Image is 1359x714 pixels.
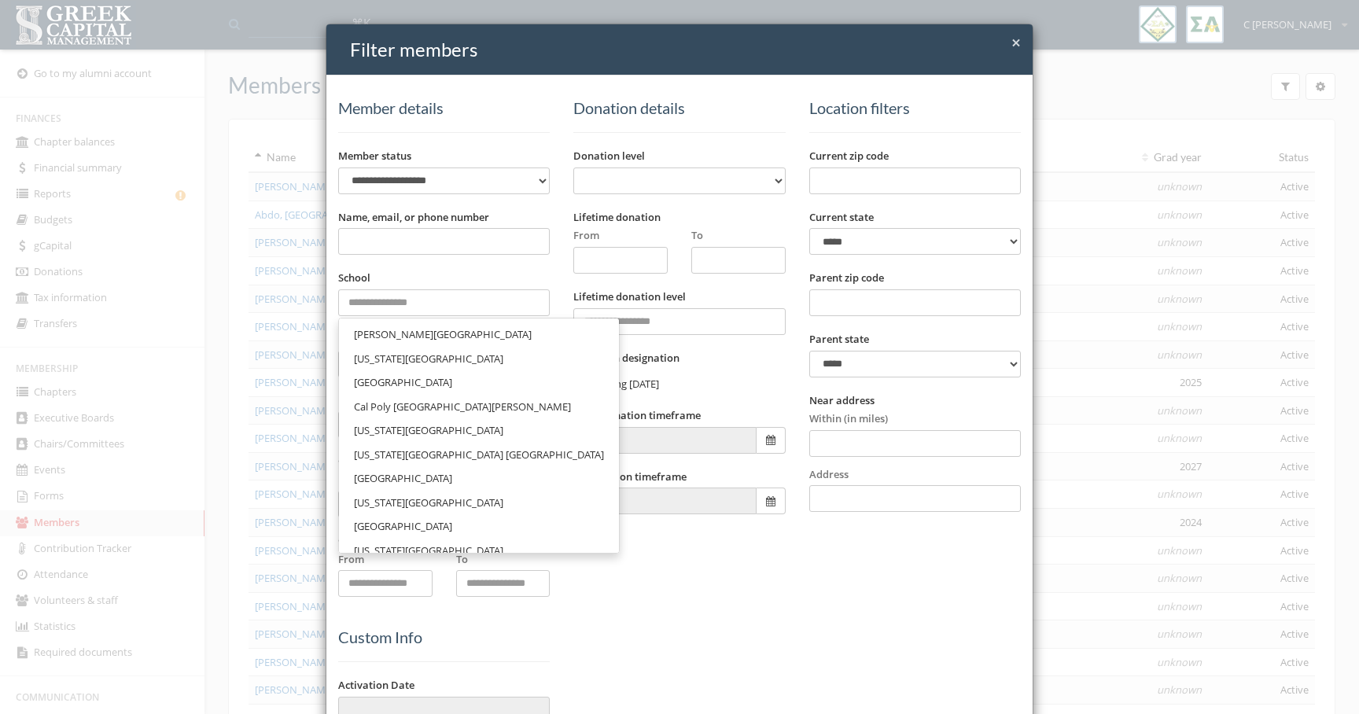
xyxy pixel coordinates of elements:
label: Within (in miles) [809,411,888,426]
label: School [338,271,370,285]
label: To donation timeframe [573,469,687,484]
label: Name, email, or phone number [338,210,489,225]
a: [GEOGRAPHIC_DATA] [344,370,613,395]
h4: Filter members [350,36,1021,63]
a: [US_STATE][GEOGRAPHIC_DATA] [344,491,613,515]
a: [GEOGRAPHIC_DATA] [344,514,613,539]
label: Address [809,457,849,482]
span: [US_STATE][GEOGRAPHIC_DATA] [354,423,503,437]
label: Lifetime donation level [573,289,686,304]
label: Parent zip code [809,271,884,285]
label: Member status [338,149,411,164]
label: Near address [809,393,875,408]
a: [US_STATE][GEOGRAPHIC_DATA] [GEOGRAPHIC_DATA] [344,443,613,467]
span: [PERSON_NAME][GEOGRAPHIC_DATA] [354,327,532,341]
a: [US_STATE][GEOGRAPHIC_DATA] [344,418,613,443]
label: Parent state [809,332,869,347]
a: [GEOGRAPHIC_DATA] [344,466,613,491]
h5: Donation details [573,99,785,116]
span: × [1011,31,1021,53]
h5: Custom Info [338,628,550,646]
label: Donation level [573,149,645,164]
span: [GEOGRAPHIC_DATA] [354,471,452,485]
span: [US_STATE][GEOGRAPHIC_DATA] [GEOGRAPHIC_DATA] [354,447,604,462]
h5: Member details [338,99,550,116]
span: Cal Poly [GEOGRAPHIC_DATA][PERSON_NAME] [354,399,571,414]
h5: Location filters [809,99,1021,116]
label: Lifetime donation [573,210,661,225]
span: [US_STATE][GEOGRAPHIC_DATA] [354,351,503,366]
label: Current zip code [809,149,889,164]
a: Cal Poly [GEOGRAPHIC_DATA][PERSON_NAME] [344,395,613,419]
label: Current state [809,210,874,225]
label: From [573,228,599,243]
label: To [691,228,703,243]
span: [GEOGRAPHIC_DATA] [354,375,452,389]
span: [US_STATE][GEOGRAPHIC_DATA] [354,543,503,558]
span: [GEOGRAPHIC_DATA] [354,519,452,533]
label: Donation designation [573,351,679,366]
label: From [338,552,364,567]
label: To [456,552,468,567]
a: [US_STATE][GEOGRAPHIC_DATA] [344,347,613,371]
a: [US_STATE][GEOGRAPHIC_DATA] [344,539,613,563]
a: [PERSON_NAME][GEOGRAPHIC_DATA] [344,322,613,347]
label: From donation timeframe [573,408,701,423]
label: Activation Date [338,678,414,693]
span: [US_STATE][GEOGRAPHIC_DATA] [354,495,503,510]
